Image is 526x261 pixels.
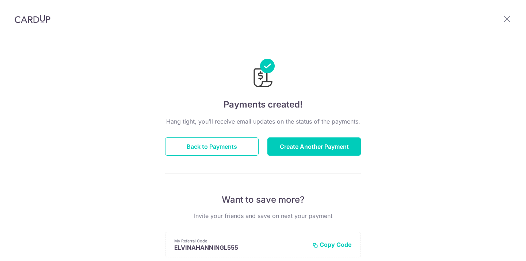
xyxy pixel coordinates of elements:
[174,244,306,251] p: ELVINAHANNINGL555
[165,194,361,206] p: Want to save more?
[267,137,361,156] button: Create Another Payment
[312,241,352,248] button: Copy Code
[174,238,306,244] p: My Referral Code
[165,137,259,156] button: Back to Payments
[165,117,361,126] p: Hang tight, you’ll receive email updates on the status of the payments.
[15,15,50,23] img: CardUp
[165,211,361,220] p: Invite your friends and save on next your payment
[251,59,275,89] img: Payments
[165,98,361,111] h4: Payments created!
